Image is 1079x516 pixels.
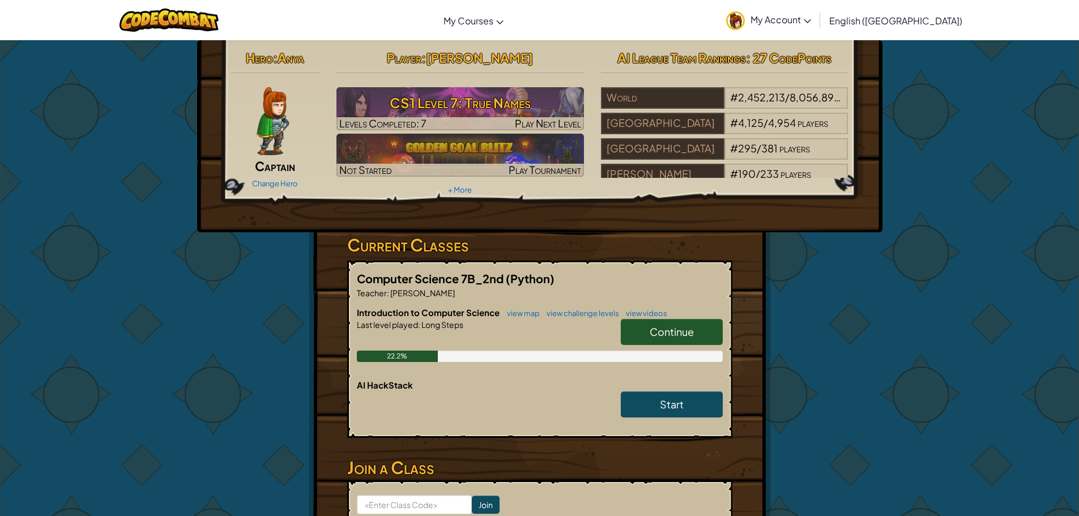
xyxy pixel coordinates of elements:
[730,167,738,180] span: #
[336,134,584,177] a: Not StartedPlay Tournament
[601,123,848,137] a: [GEOGRAPHIC_DATA]#4,125/4,954players
[790,91,841,104] span: 8,056,893
[601,113,724,134] div: [GEOGRAPHIC_DATA]
[829,15,962,27] span: English ([GEOGRAPHIC_DATA])
[501,309,540,318] a: view map
[621,391,723,417] a: Start
[246,50,273,66] span: Hero
[389,288,455,298] span: [PERSON_NAME]
[509,163,581,176] span: Play Tournament
[730,91,738,104] span: #
[426,50,533,66] span: [PERSON_NAME]
[418,319,420,330] span: :
[387,288,389,298] span: :
[357,307,501,318] span: Introduction to Computer Science
[443,15,493,27] span: My Courses
[730,142,738,155] span: #
[357,495,472,514] input: <Enter Class Code>
[764,116,768,129] span: /
[601,87,724,109] div: World
[472,496,500,514] input: Join
[336,87,584,130] a: Play Next Level
[255,158,295,174] span: Captain
[760,167,779,180] span: 233
[252,179,298,188] a: Change Hero
[336,90,584,116] h3: CS1 Level 7: True Names
[746,50,831,66] span: : 27 CodePoints
[720,2,817,38] a: My Account
[257,87,289,155] img: captain-pose.png
[824,5,968,36] a: English ([GEOGRAPHIC_DATA])
[650,325,694,338] span: Continue
[730,116,738,129] span: #
[842,91,872,104] span: players
[768,116,796,129] span: 4,954
[738,142,757,155] span: 295
[620,309,667,318] a: view videos
[757,142,761,155] span: /
[420,319,463,330] span: Long Steps
[339,163,392,176] span: Not Started
[601,98,848,111] a: World#2,452,213/8,056,893players
[779,142,810,155] span: players
[726,11,745,30] img: avatar
[601,149,848,162] a: [GEOGRAPHIC_DATA]#295/381players
[797,116,828,129] span: players
[738,91,785,104] span: 2,452,213
[756,167,760,180] span: /
[601,164,724,185] div: [PERSON_NAME]
[278,50,304,66] span: Anya
[541,309,619,318] a: view challenge levels
[120,8,219,32] img: CodeCombat logo
[421,50,426,66] span: :
[761,142,778,155] span: 381
[357,319,418,330] span: Last level played
[339,117,427,130] span: Levels Completed: 7
[347,232,732,258] h3: Current Classes
[336,87,584,130] img: CS1 Level 7: True Names
[506,271,555,285] span: (Python)
[738,116,764,129] span: 4,125
[357,351,438,362] div: 22.2%
[515,117,581,130] span: Play Next Level
[601,138,724,160] div: [GEOGRAPHIC_DATA]
[738,167,756,180] span: 190
[785,91,790,104] span: /
[347,455,732,480] h3: Join a Class
[601,174,848,187] a: [PERSON_NAME]#190/233players
[357,288,387,298] span: Teacher
[660,398,684,411] span: Start
[336,134,584,177] img: Golden Goal
[357,271,506,285] span: Computer Science 7B_2nd
[617,50,746,66] span: AI League Team Rankings
[387,50,421,66] span: Player
[273,50,278,66] span: :
[781,167,811,180] span: players
[750,14,811,25] span: My Account
[438,5,509,36] a: My Courses
[357,379,413,390] span: AI HackStack
[448,185,472,194] a: + More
